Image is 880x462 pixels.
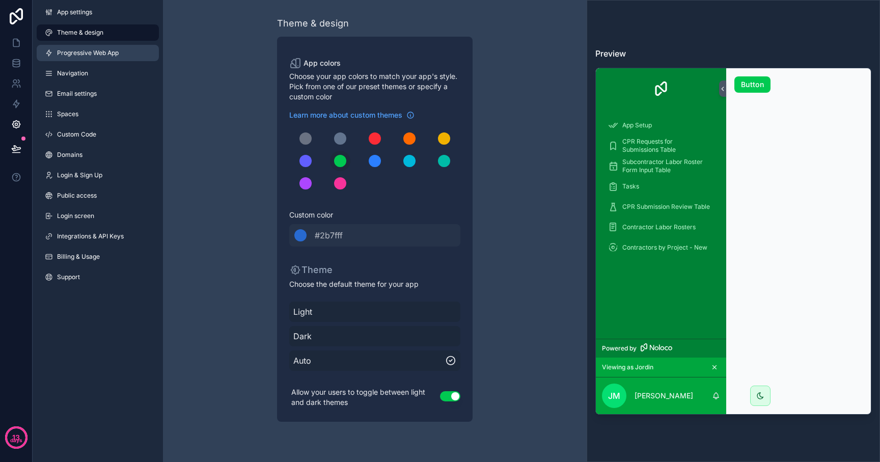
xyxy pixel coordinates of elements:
[57,253,100,261] span: Billing & Usage
[653,80,669,97] img: App logo
[602,157,720,175] a: Subcontractor Labor Roster Form Input Table
[37,167,159,183] a: Login & Sign Up
[37,106,159,122] a: Spaces
[635,391,693,401] p: [PERSON_NAME]
[608,390,620,402] span: JM
[37,4,159,20] a: App settings
[37,208,159,224] a: Login screen
[37,228,159,244] a: Integrations & API Keys
[57,110,78,118] span: Spaces
[602,344,637,352] span: Powered by
[602,177,720,196] a: Tasks
[602,238,720,257] a: Contractors by Project - New
[622,121,652,129] span: App Setup
[596,109,726,338] div: scrollable content
[57,49,119,57] span: Progressive Web App
[622,158,710,174] span: Subcontractor Labor Roster Form Input Table
[622,243,707,252] span: Contractors by Project - New
[57,130,96,139] span: Custom Code
[622,203,710,211] span: CPR Submission Review Table
[57,8,92,16] span: App settings
[37,126,159,143] a: Custom Code
[277,16,349,31] div: Theme & design
[602,218,720,236] a: Contractor Labor Rosters
[289,110,402,120] span: Learn more about custom themes
[595,47,871,60] h3: Preview
[57,232,124,240] span: Integrations & API Keys
[622,182,639,191] span: Tasks
[37,147,159,163] a: Domains
[289,110,415,120] a: Learn more about custom themes
[12,432,20,443] p: 13
[57,171,102,179] span: Login & Sign Up
[37,24,159,41] a: Theme & design
[293,306,456,318] span: Light
[315,229,343,241] span: #2b7fff
[37,86,159,102] a: Email settings
[622,223,696,231] span: Contractor Labor Rosters
[602,198,720,216] a: CPR Submission Review Table
[289,263,333,277] p: Theme
[293,355,445,367] span: Auto
[304,58,341,68] span: App colors
[57,69,88,77] span: Navigation
[289,71,460,102] span: Choose your app colors to match your app's style. Pick from one of our preset themes or specify a...
[602,116,720,134] a: App Setup
[37,45,159,61] a: Progressive Web App
[10,437,22,445] p: days
[293,330,456,342] span: Dark
[37,65,159,81] a: Navigation
[734,76,771,93] button: Button
[57,212,94,220] span: Login screen
[57,90,97,98] span: Email settings
[37,249,159,265] a: Billing & Usage
[596,339,726,358] a: Powered by
[37,187,159,204] a: Public access
[289,210,452,220] span: Custom color
[57,192,97,200] span: Public access
[622,138,710,154] span: CPR Requests for Submissions Table
[57,151,82,159] span: Domains
[37,269,159,285] a: Support
[57,273,80,281] span: Support
[602,363,653,371] span: Viewing as Jordin
[57,29,103,37] span: Theme & design
[289,385,440,410] p: Allow your users to toggle between light and dark themes
[602,137,720,155] a: CPR Requests for Submissions Table
[289,279,460,289] span: Choose the default theme for your app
